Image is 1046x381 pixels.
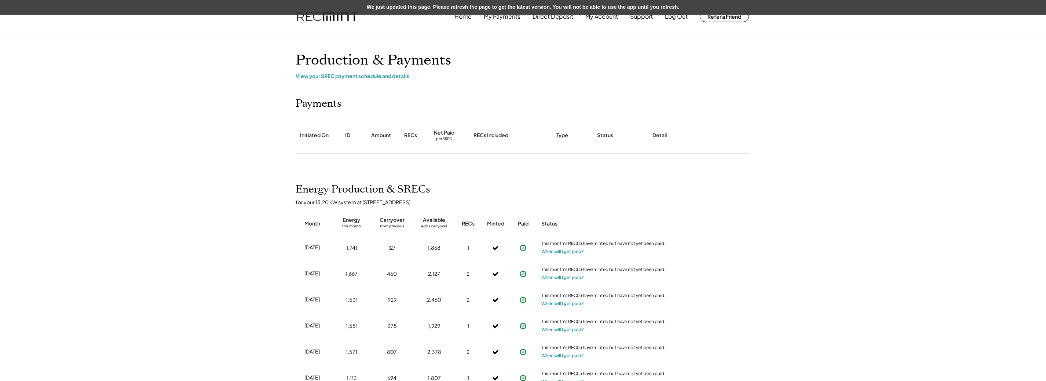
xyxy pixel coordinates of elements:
div: adds carryover [421,224,447,231]
div: This month's REC(s) have minted but have not yet been paid. [541,345,666,352]
div: 1,929 [428,322,440,330]
div: This month's REC(s) have minted but have not yet been paid. [541,319,666,326]
div: [DATE] [304,348,320,355]
div: View your SREC payment schedule and details [296,73,750,79]
div: Type [556,132,568,139]
div: ID [345,132,350,139]
button: Direct Deposit [533,9,573,24]
div: 2,460 [427,296,441,304]
div: [DATE] [304,296,320,303]
div: 1,551 [346,322,358,330]
div: 2,378 [427,348,441,356]
div: 1,741 [346,244,357,252]
div: 1,868 [428,244,440,252]
div: from previous [380,224,404,231]
button: Payment approved, but not yet initiated. [517,268,529,279]
div: 2 [467,270,469,278]
div: 1,667 [345,270,358,278]
button: Support [630,9,653,24]
div: RECs [462,220,475,227]
div: 460 [387,270,397,278]
div: 1,571 [346,348,357,356]
h1: Production & Payments [296,52,750,69]
div: 127 [388,244,396,252]
div: Carryover [380,216,405,224]
div: 929 [388,296,396,304]
div: Initiated On [300,132,329,139]
button: My Payments [484,9,520,24]
button: Payment approved, but not yet initiated. [517,320,529,331]
div: 1,531 [346,296,358,304]
div: Detail [652,132,667,139]
div: This month's REC(s) have minted but have not yet been paid. [541,293,666,300]
div: Status [597,132,613,139]
button: When will I get paid? [541,326,584,333]
button: When will I get paid? [541,274,584,281]
div: Energy [343,216,360,224]
div: This month's REC(s) have minted but have not yet been paid. [541,371,666,378]
div: Minted [487,220,504,227]
div: RECs [404,132,417,139]
div: 378 [387,322,397,330]
button: My Account [585,9,618,24]
div: Net Paid [434,129,454,136]
img: recmint-logotype%403x.png [297,12,358,21]
div: for your 13.20 kW system at [STREET_ADDRESS] [296,199,758,205]
button: Payment approved, but not yet initiated. [517,347,529,358]
div: 2 [467,348,469,356]
button: When will I get paid? [541,300,584,307]
div: 2,127 [428,270,440,278]
div: Status [541,220,666,227]
h2: Energy Production & SRECs [296,183,430,196]
div: Paid [518,220,529,227]
button: Home [454,9,472,24]
button: Payment approved, but not yet initiated. [517,242,529,253]
div: Available [423,216,445,224]
div: [DATE] [304,322,320,329]
div: [DATE] [304,270,320,277]
div: Month [304,220,320,227]
div: Amount [371,132,391,139]
div: per SREC [436,136,452,142]
div: 807 [387,348,397,356]
div: 1 [467,322,469,330]
button: When will I get paid? [541,248,584,255]
button: Refer a Friend [700,11,749,22]
button: When will I get paid? [541,352,584,359]
button: Payment approved, but not yet initiated. [517,294,529,305]
div: 2 [467,296,469,304]
button: Log Out [665,9,688,24]
div: RECs Included [473,132,508,139]
h2: Payments [296,98,341,110]
div: This month's REC(s) have minted but have not yet been paid. [541,267,666,274]
div: this month [342,224,361,231]
div: 1 [467,244,469,252]
div: This month's REC(s) have minted but have not yet been paid. [541,241,666,248]
div: [DATE] [304,244,320,251]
